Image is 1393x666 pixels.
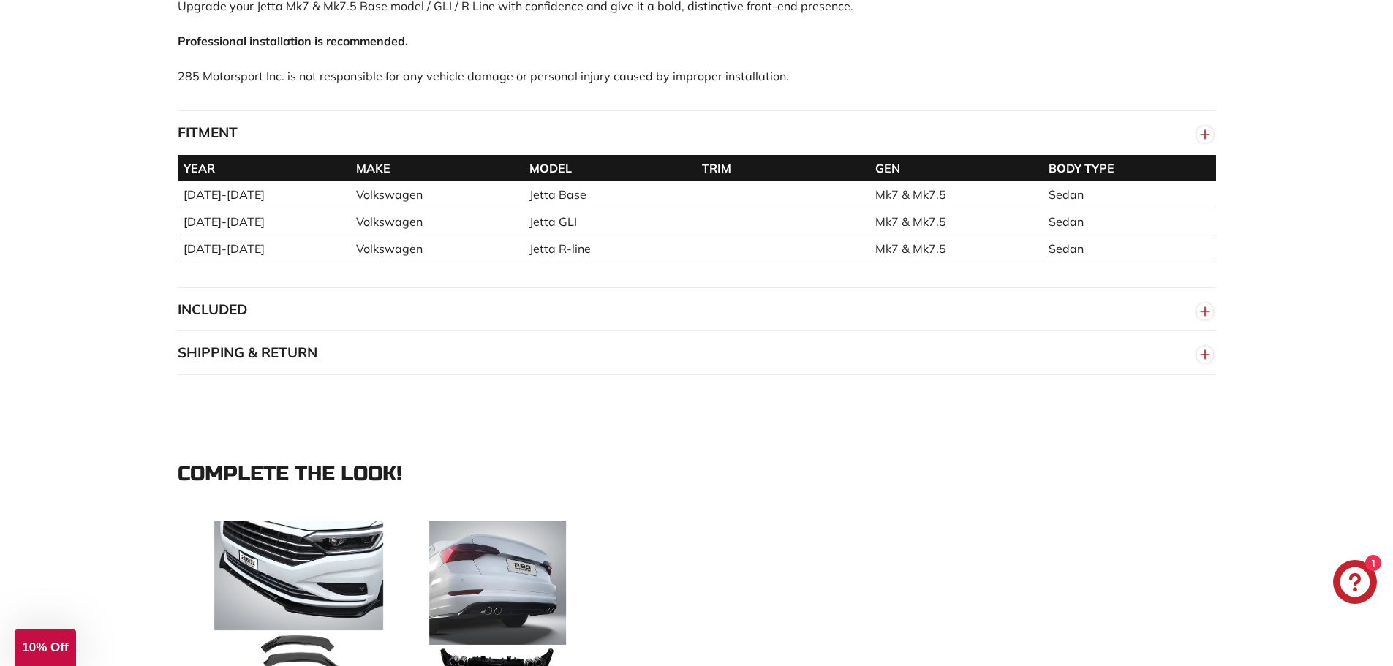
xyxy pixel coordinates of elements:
[869,235,1043,262] td: Mk7 & Mk7.5
[869,155,1043,181] th: GEN
[1329,560,1381,608] inbox-online-store-chat: Shopify online store chat
[350,208,524,235] td: Volkswagen
[350,181,524,208] td: Volkswagen
[524,235,697,262] td: Jetta R-line
[178,288,1216,332] button: INCLUDED
[178,463,1216,485] div: Complete the look!
[178,155,351,181] th: YEAR
[1043,208,1216,235] td: Sedan
[178,181,351,208] td: [DATE]-[DATE]
[524,155,697,181] th: MODEL
[350,235,524,262] td: Volkswagen
[696,155,869,181] th: TRIM
[15,629,76,666] div: 10% Off
[869,181,1043,208] td: Mk7 & Mk7.5
[178,235,351,262] td: [DATE]-[DATE]
[178,111,1216,155] button: FITMENT
[1043,181,1216,208] td: Sedan
[350,155,524,181] th: MAKE
[178,34,408,48] strong: Professional installation is recommended.
[524,208,697,235] td: Jetta GLI
[22,640,68,654] span: 10% Off
[524,181,697,208] td: Jetta Base
[1043,155,1216,181] th: BODY TYPE
[178,208,351,235] td: [DATE]-[DATE]
[869,208,1043,235] td: Mk7 & Mk7.5
[1043,235,1216,262] td: Sedan
[178,331,1216,375] button: SHIPPING & RETURN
